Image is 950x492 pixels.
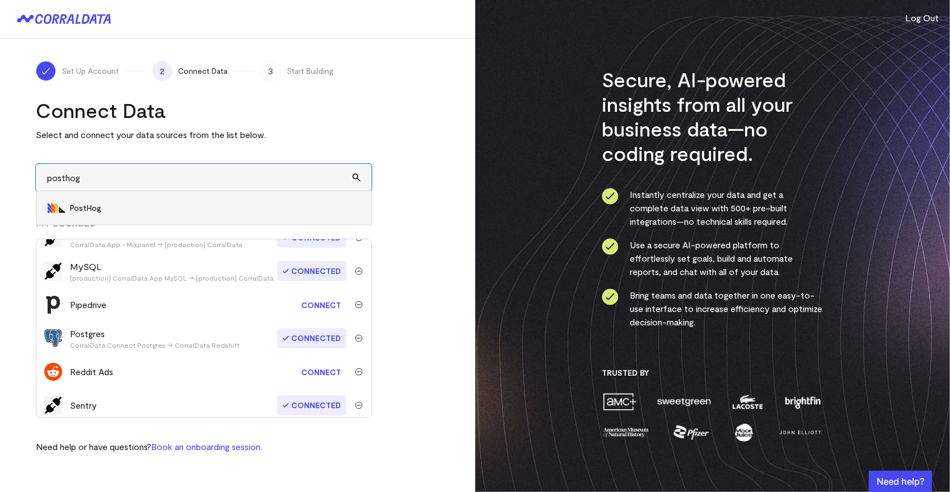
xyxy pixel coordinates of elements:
img: trash-40e54a27.svg [355,334,363,342]
img: default-f74cbd8b.png [44,262,62,281]
img: ico-check-white-5ff98cb1.svg [40,65,52,77]
div: Reddit Ads [70,365,113,379]
input: Search and add other data sources [36,164,372,191]
img: trash-40e54a27.svg [355,301,363,309]
a: Connect [296,295,347,315]
div: MySQL [70,260,274,282]
button: Log Out [905,11,939,25]
img: default-f74cbd8b.png [44,396,62,415]
p: Select and connect your data sources from the list below. [36,128,372,141]
div: MY SOURCES [36,216,372,239]
div: Sentry [70,399,97,412]
img: trash-40e54a27.svg [355,267,363,275]
a: Connect [296,362,347,382]
img: ico-check-circle-4b19435c.svg [602,288,619,305]
img: john-elliott-25751c40.png [778,423,823,442]
p: CorralData Connect Postgres → CorralData Redshift [70,340,240,349]
img: brightfin-a251e171.png [783,392,823,411]
h2: Connect Data [36,98,372,122]
img: trash-40e54a27.svg [355,368,363,376]
img: lacoste-7a6b0538.png [731,392,764,411]
span: PostHog [70,202,360,214]
span: Connected [277,328,347,348]
div: Pipedrive [70,298,106,311]
img: trash-40e54a27.svg [355,401,363,409]
p: CorralData App - Mixpanel → [production] CorralData [70,240,242,249]
span: Connected [277,261,347,281]
img: PostHog [48,199,65,217]
span: Start Building [287,65,334,77]
img: postgres-5a1a2aed.svg [44,329,62,347]
span: Connected [277,395,347,415]
div: Postgres [70,327,240,349]
li: Bring teams and data together in one easy-to-use interface to increase efficiency and optimize de... [602,288,823,329]
span: Set Up Account [62,65,119,77]
p: Need help or have questions? [36,440,262,453]
a: Book an onboarding session. [151,441,262,452]
h3: Trusted By [602,368,823,378]
img: ico-check-circle-4b19435c.svg [602,188,619,205]
img: ico-check-circle-4b19435c.svg [602,238,619,255]
img: pfizer-e137f5fc.png [672,423,711,442]
p: [production] CorralData App MySQL → [production] CorralData [70,273,274,282]
span: 2 [152,61,172,81]
img: amc-0b11a8f1.png [602,392,638,411]
img: pipedrive-222fb891.svg [44,296,62,314]
img: sweetgreen-1d1fb32c.png [656,392,712,411]
img: amnh-5afada46.png [602,423,650,442]
span: 3 [261,61,281,81]
h3: Secure, AI-powered insights from all your business data—no coding required. [602,67,823,165]
img: moon-juice-c312e729.png [733,423,755,442]
li: Use a secure AI-powered platform to effortlessly set goals, build and automate reports, and chat ... [602,238,823,278]
span: Connect Data [178,65,227,77]
li: Instantly centralize your data and get a complete data view with 500+ pre-built integrations—no t... [602,188,823,228]
img: reddit_ads-149c8797.svg [44,363,62,381]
